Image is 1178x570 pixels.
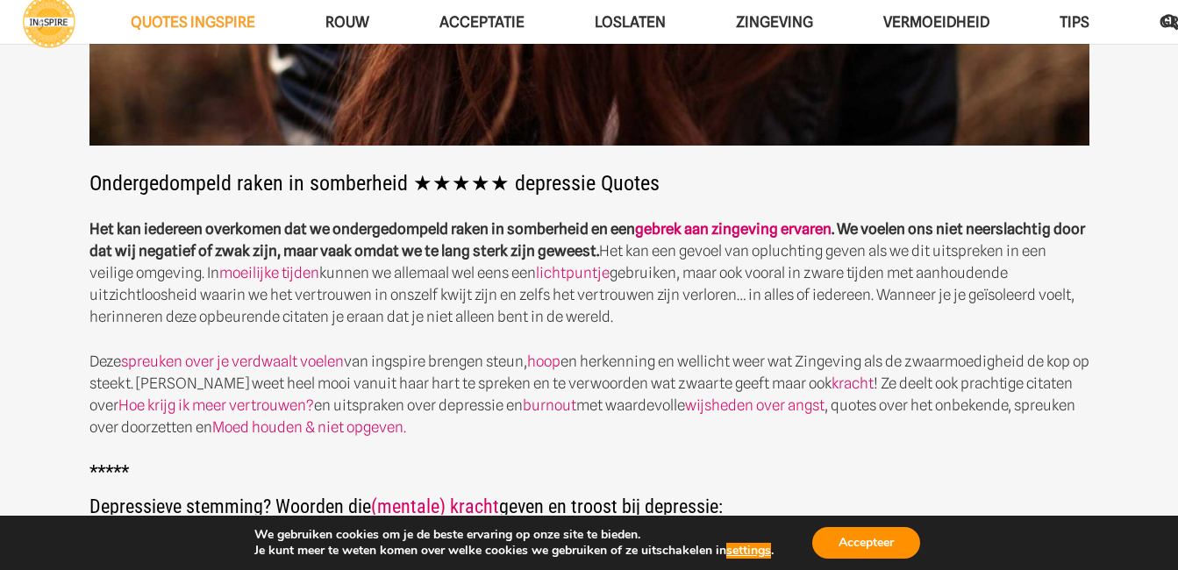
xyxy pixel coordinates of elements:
[212,418,406,436] a: Moed houden & niet opgeven.
[736,13,813,31] span: Zingeving
[371,495,499,517] a: (mentale) kracht
[89,218,1089,328] p: Het kan een gevoel van opluchting geven als we dit uitspreken in een veilige omgeving. In kunnen ...
[89,495,1089,529] h3: Depressieve stemming? Woorden die geven en troost bij depressie:
[325,13,369,31] span: ROUW
[635,220,832,238] a: gebrek aan zingeving ervaren
[812,527,920,559] button: Accepteer
[121,353,344,370] a: spreuken over je verdwaalt voelen
[527,353,560,370] a: hoop
[439,13,525,31] span: Acceptatie
[89,351,1089,438] p: Deze van ingspire brengen steun, en herkenning en wellicht weer wat Zingeving als de zwaarmoedigh...
[131,13,255,31] span: QUOTES INGSPIRE
[726,543,771,559] button: settings
[523,396,576,414] a: burnout
[1060,13,1089,31] span: TIPS
[89,220,1085,260] strong: Het kan iedereen overkomen dat we ondergedompeld raken in somberheid en een . We voelen ons niet ...
[685,396,825,414] a: wijsheden over angst
[595,13,666,31] span: Loslaten
[254,543,774,559] p: Je kunt meer te weten komen over welke cookies we gebruiken of ze uitschakelen in .
[883,13,989,31] span: VERMOEIDHEID
[536,264,610,281] a: lichtpuntje
[832,374,874,392] a: kracht
[118,396,314,414] a: Hoe krijg ik meer vertrouwen?
[219,264,319,281] a: moeilijke tijden
[254,527,774,543] p: We gebruiken cookies om je de beste ervaring op onze site te bieden.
